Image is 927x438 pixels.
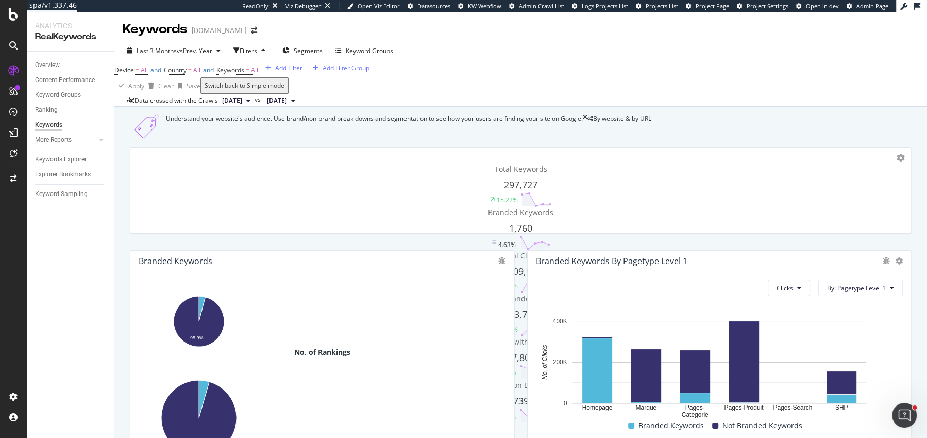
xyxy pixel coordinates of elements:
text: Pages-Produit [724,404,764,412]
div: bug [882,257,890,264]
a: Projects List [636,2,678,10]
span: and [203,66,214,74]
button: Clear [144,77,174,94]
div: Explorer Bookmarks [35,169,91,180]
a: Logs Projects List [572,2,628,10]
text: Pages-Search [773,404,812,412]
div: Branded Keywords [139,256,212,266]
div: 15.22% [497,196,518,204]
span: Datasources [417,2,450,10]
text: Pages- [685,404,704,412]
a: Ranking [35,105,107,116]
div: Clear [158,82,174,90]
div: Keyword Sampling [35,189,88,200]
span: Project Settings [747,2,788,10]
span: Open in dev [806,2,839,10]
div: More Reports [35,135,72,145]
text: Categorie [681,412,708,419]
span: By: Pagetype Level 1 [827,284,886,293]
svg: A chart. [139,291,258,347]
button: Segments [278,42,327,59]
span: Admin Page [856,2,888,10]
div: No. of Rankings [139,347,506,358]
div: Add Filter [275,63,302,72]
span: = [136,66,139,74]
img: Equal [492,240,496,244]
text: SHP [835,404,848,412]
button: By: Pagetype Level 1 [818,280,903,296]
a: Keywords Explorer [35,154,107,165]
div: Keyword Groups [35,90,81,101]
div: Ranking [35,105,58,116]
button: Filters [233,42,269,59]
span: 57,803 [507,351,535,364]
div: Add Filter Group [323,63,369,72]
div: Viz Debugger: [285,2,323,10]
span: = [246,66,249,74]
span: and [150,66,161,74]
a: Overview [35,60,107,71]
div: Content Performance [35,75,95,86]
text: No. of Clicks [541,345,548,380]
button: Switch back to Simple mode [200,77,289,94]
div: Keywords [123,21,188,38]
iframe: Intercom live chat [892,403,917,428]
span: 2025 Sep. 21st [222,96,242,105]
a: Admin Page [847,2,888,10]
div: bug [498,257,506,264]
div: arrow-right-arrow-left [251,27,257,34]
div: Analytics [35,21,106,31]
span: KW Webflow [468,2,501,10]
div: ReadOnly: [242,2,270,10]
button: Add Filter Group [306,63,373,73]
span: 1,760 [509,222,532,234]
span: Clicks [777,284,793,293]
span: 739 [513,395,529,407]
a: Datasources [408,2,450,10]
div: Apply [128,82,144,90]
a: Keyword Groups [35,90,107,101]
svg: A chart. [536,316,903,419]
div: Keywords [35,120,62,131]
span: vs Prev. Year [177,46,212,55]
button: Keyword Groups [335,42,393,59]
a: Project Settings [737,2,788,10]
text: 200K [552,359,567,366]
span: Country [164,66,187,74]
button: [DATE] [263,94,299,107]
span: Admin Crawl List [519,2,564,10]
span: Not Branded Keywords [722,419,802,432]
div: Switch back to Simple mode [205,82,284,89]
span: 413,725 [504,308,537,320]
span: Total Clicks [501,251,540,261]
span: vs [255,95,263,104]
div: Data crossed with the Crawls [134,96,218,105]
div: 4.63% [498,240,516,249]
button: Add Filter [258,63,306,73]
span: Open Viz Editor [358,2,400,10]
div: [DOMAIN_NAME] [192,25,247,36]
a: Keyword Sampling [35,189,107,200]
span: All [251,66,258,74]
img: Xn5yXbTLC6GvtKIoinKAiP4Hm0QJ922KvQwAAAAASUVORK5CYII= [129,114,166,139]
span: Segments [294,46,323,55]
text: 0 [563,400,567,407]
span: Branded Keywords [488,207,553,217]
span: All [193,66,200,74]
span: Pages with Clicks [492,337,550,347]
div: Understand your website's audience. Use brand/non-brand break downs and segmentation to see how y... [166,114,583,139]
button: Save [174,77,200,94]
div: Keyword Groups [346,46,393,55]
span: Keywords [216,66,244,74]
text: 95.9% [190,335,204,340]
span: Projects List [646,2,678,10]
div: Filters [240,46,257,55]
div: RealKeywords [35,31,106,43]
div: Keywords Explorer [35,154,87,165]
a: Open Viz Editor [347,2,400,10]
div: legacy label [587,114,651,123]
span: Project Page [696,2,729,10]
a: Content Performance [35,75,107,86]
